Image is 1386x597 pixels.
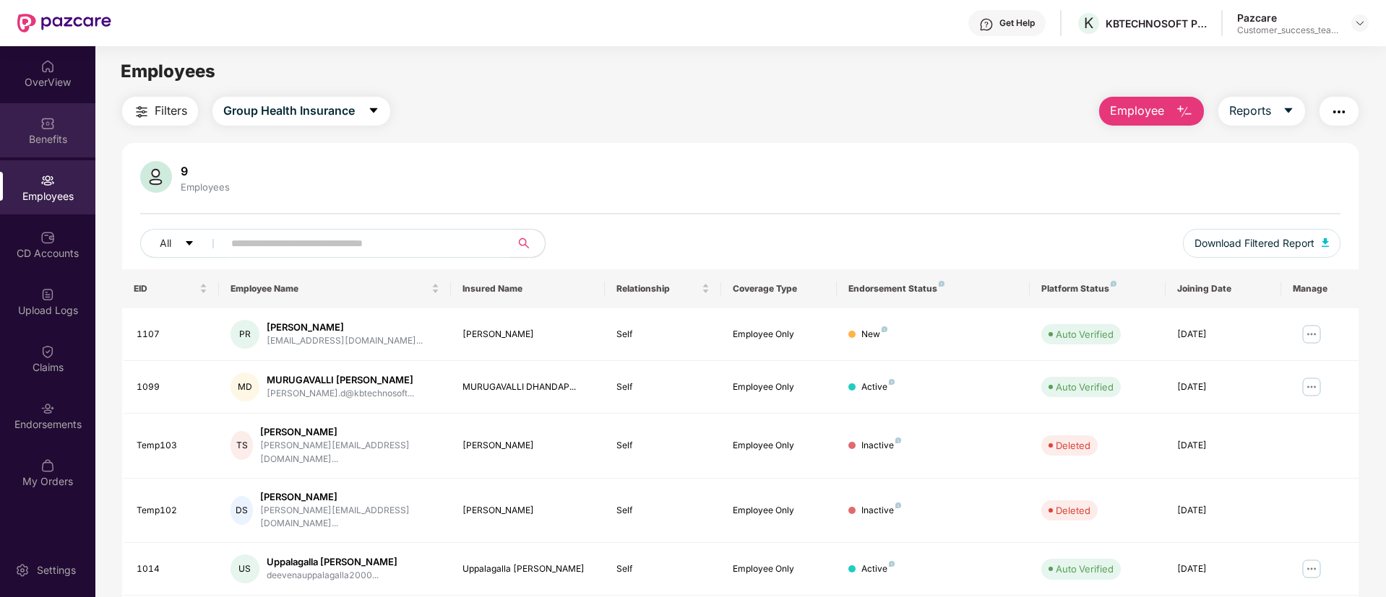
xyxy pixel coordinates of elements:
[1195,235,1314,251] span: Download Filtered Report
[616,380,709,394] div: Self
[260,439,439,466] div: [PERSON_NAME][EMAIL_ADDRESS][DOMAIN_NAME]...
[1056,562,1114,576] div: Auto Verified
[1106,17,1207,30] div: KBTECHNOSOFT PRIVATE LIMITED
[1283,105,1294,118] span: caret-down
[1281,269,1359,308] th: Manage
[509,238,538,249] span: search
[889,379,895,385] img: svg+xml;base64,PHN2ZyB4bWxucz0iaHR0cDovL3d3dy53My5vcmcvMjAwMC9zdmciIHdpZHRoPSI4IiBoZWlnaHQ9IjgiIH...
[137,380,207,394] div: 1099
[267,334,423,348] div: [EMAIL_ADDRESS][DOMAIN_NAME]...
[1322,238,1329,247] img: svg+xml;base64,PHN2ZyB4bWxucz0iaHR0cDovL3d3dy53My5vcmcvMjAwMC9zdmciIHhtbG5zOnhsaW5rPSJodHRwOi8vd3...
[1110,102,1164,120] span: Employee
[223,102,355,120] span: Group Health Insurance
[231,554,259,583] div: US
[184,238,194,250] span: caret-down
[231,431,253,460] div: TS
[122,97,198,126] button: Filters
[509,229,546,258] button: search
[462,562,594,576] div: Uppalagalla [PERSON_NAME]
[267,387,414,401] div: [PERSON_NAME].d@kbtechnosoft...
[889,561,895,567] img: svg+xml;base64,PHN2ZyB4bWxucz0iaHR0cDovL3d3dy53My5vcmcvMjAwMC9zdmciIHdpZHRoPSI4IiBoZWlnaHQ9IjgiIH...
[160,235,171,251] span: All
[40,458,55,473] img: svg+xml;base64,PHN2ZyBpZD0iTXlfT3JkZXJzIiBkYXRhLW5hbWU9Ik15IE9yZGVycyIgeG1sbnM9Imh0dHA6Ly93d3cudz...
[137,562,207,576] div: 1014
[1056,380,1114,394] div: Auto Verified
[1183,229,1340,258] button: Download Filtered Report
[1218,97,1305,126] button: Reportscaret-down
[122,269,219,308] th: EID
[861,562,895,576] div: Active
[721,269,837,308] th: Coverage Type
[861,328,887,341] div: New
[1300,375,1323,398] img: manageButton
[861,504,901,518] div: Inactive
[882,326,887,332] img: svg+xml;base64,PHN2ZyB4bWxucz0iaHR0cDovL3d3dy53My5vcmcvMjAwMC9zdmciIHdpZHRoPSI4IiBoZWlnaHQ9IjgiIH...
[939,281,944,287] img: svg+xml;base64,PHN2ZyB4bWxucz0iaHR0cDovL3d3dy53My5vcmcvMjAwMC9zdmciIHdpZHRoPSI4IiBoZWlnaHQ9IjgiIH...
[40,344,55,359] img: svg+xml;base64,PHN2ZyBpZD0iQ2xhaW0iIHhtbG5zPSJodHRwOi8vd3d3LnczLm9yZy8yMDAwL3N2ZyIgd2lkdGg9IjIwIi...
[267,321,423,334] div: [PERSON_NAME]
[1229,102,1271,120] span: Reports
[1237,25,1338,36] div: Customer_success_team_lead
[40,401,55,416] img: svg+xml;base64,PHN2ZyBpZD0iRW5kb3JzZW1lbnRzIiB4bWxucz0iaHR0cDovL3d3dy53My5vcmcvMjAwMC9zdmciIHdpZH...
[1177,504,1270,518] div: [DATE]
[1099,97,1204,126] button: Employee
[733,380,825,394] div: Employee Only
[368,105,379,118] span: caret-down
[979,17,994,32] img: svg+xml;base64,PHN2ZyBpZD0iSGVscC0zMngzMiIgeG1sbnM9Imh0dHA6Ly93d3cudzMub3JnLzIwMDAvc3ZnIiB3aWR0aD...
[1177,439,1270,453] div: [DATE]
[140,161,172,193] img: svg+xml;base64,PHN2ZyB4bWxucz0iaHR0cDovL3d3dy53My5vcmcvMjAwMC9zdmciIHhtbG5zOnhsaW5rPSJodHRwOi8vd3...
[1300,323,1323,346] img: manageButton
[40,59,55,74] img: svg+xml;base64,PHN2ZyBpZD0iSG9tZSIgeG1sbnM9Imh0dHA6Ly93d3cudzMub3JnLzIwMDAvc3ZnIiB3aWR0aD0iMjAiIG...
[134,283,197,295] span: EID
[231,372,259,401] div: MD
[999,17,1035,29] div: Get Help
[733,328,825,341] div: Employee Only
[260,504,439,531] div: [PERSON_NAME][EMAIL_ADDRESS][DOMAIN_NAME]...
[137,328,207,341] div: 1107
[1176,103,1193,121] img: svg+xml;base64,PHN2ZyB4bWxucz0iaHR0cDovL3d3dy53My5vcmcvMjAwMC9zdmciIHhtbG5zOnhsaW5rPSJodHRwOi8vd3...
[260,425,439,439] div: [PERSON_NAME]
[231,283,429,295] span: Employee Name
[15,563,30,578] img: svg+xml;base64,PHN2ZyBpZD0iU2V0dGluZy0yMHgyMCIgeG1sbnM9Imh0dHA6Ly93d3cudzMub3JnLzIwMDAvc3ZnIiB3aW...
[616,328,709,341] div: Self
[1056,327,1114,341] div: Auto Verified
[1354,17,1366,29] img: svg+xml;base64,PHN2ZyBpZD0iRHJvcGRvd24tMzJ4MzIiIHhtbG5zPSJodHRwOi8vd3d3LnczLm9yZy8yMDAwL3N2ZyIgd2...
[861,380,895,394] div: Active
[616,562,709,576] div: Self
[462,380,594,394] div: MURUGAVALLI DHANDAP...
[895,437,901,443] img: svg+xml;base64,PHN2ZyB4bWxucz0iaHR0cDovL3d3dy53My5vcmcvMjAwMC9zdmciIHdpZHRoPSI4IiBoZWlnaHQ9IjgiIH...
[733,562,825,576] div: Employee Only
[133,103,150,121] img: svg+xml;base64,PHN2ZyB4bWxucz0iaHR0cDovL3d3dy53My5vcmcvMjAwMC9zdmciIHdpZHRoPSIyNCIgaGVpZ2h0PSIyNC...
[1056,503,1090,518] div: Deleted
[1177,328,1270,341] div: [DATE]
[1111,281,1116,287] img: svg+xml;base64,PHN2ZyB4bWxucz0iaHR0cDovL3d3dy53My5vcmcvMjAwMC9zdmciIHdpZHRoPSI4IiBoZWlnaHQ9IjgiIH...
[267,373,414,387] div: MURUGAVALLI [PERSON_NAME]
[1330,103,1348,121] img: svg+xml;base64,PHN2ZyB4bWxucz0iaHR0cDovL3d3dy53My5vcmcvMjAwMC9zdmciIHdpZHRoPSIyNCIgaGVpZ2h0PSIyNC...
[40,116,55,131] img: svg+xml;base64,PHN2ZyBpZD0iQmVuZWZpdHMiIHhtbG5zPSJodHRwOi8vd3d3LnczLm9yZy8yMDAwL3N2ZyIgd2lkdGg9Ij...
[219,269,451,308] th: Employee Name
[155,102,187,120] span: Filters
[1166,269,1281,308] th: Joining Date
[33,563,80,578] div: Settings
[1084,14,1093,32] span: K
[267,569,397,583] div: deevenauppalagalla2000...
[1056,438,1090,453] div: Deleted
[40,173,55,188] img: svg+xml;base64,PHN2ZyBpZD0iRW1wbG95ZWVzIiB4bWxucz0iaHR0cDovL3d3dy53My5vcmcvMjAwMC9zdmciIHdpZHRoPS...
[605,269,720,308] th: Relationship
[616,283,698,295] span: Relationship
[1177,380,1270,394] div: [DATE]
[462,439,594,453] div: [PERSON_NAME]
[861,439,901,453] div: Inactive
[140,229,228,258] button: Allcaret-down
[137,504,207,518] div: Temp102
[462,504,594,518] div: [PERSON_NAME]
[178,181,233,193] div: Employees
[451,269,606,308] th: Insured Name
[462,328,594,341] div: [PERSON_NAME]
[137,439,207,453] div: Temp103
[1041,283,1153,295] div: Platform Status
[616,504,709,518] div: Self
[212,97,390,126] button: Group Health Insurancecaret-down
[616,439,709,453] div: Self
[231,320,259,349] div: PR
